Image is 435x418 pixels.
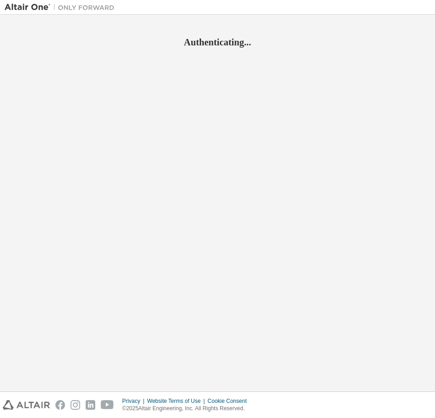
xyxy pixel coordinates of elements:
[101,400,114,410] img: youtube.svg
[3,400,50,410] img: altair_logo.svg
[86,400,95,410] img: linkedin.svg
[5,36,430,48] h2: Authenticating...
[147,397,207,405] div: Website Terms of Use
[122,405,252,412] p: © 2025 Altair Engineering, Inc. All Rights Reserved.
[122,397,147,405] div: Privacy
[5,3,119,12] img: Altair One
[71,400,80,410] img: instagram.svg
[207,397,252,405] div: Cookie Consent
[55,400,65,410] img: facebook.svg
